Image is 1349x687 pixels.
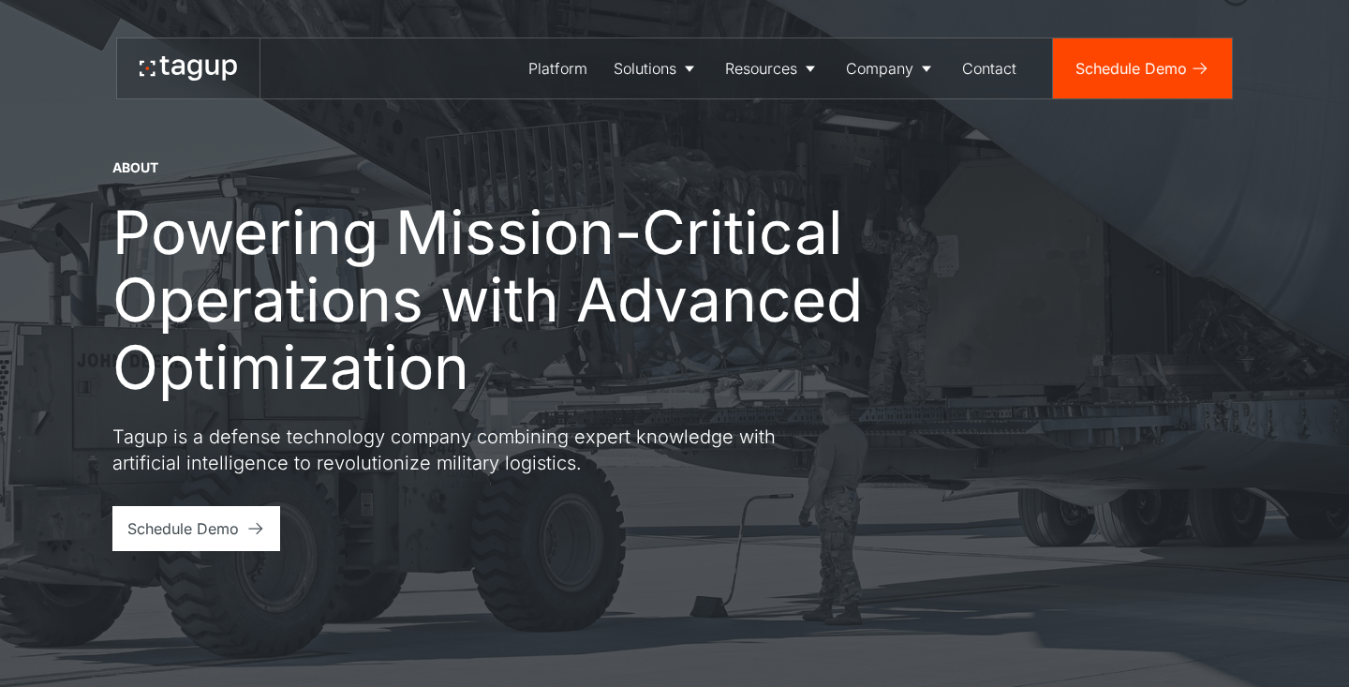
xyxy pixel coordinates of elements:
[112,424,787,476] p: Tagup is a defense technology company combining expert knowledge with artificial intelligence to ...
[1053,38,1232,98] a: Schedule Demo
[833,38,949,98] a: Company
[127,517,239,540] div: Schedule Demo
[962,57,1016,80] div: Contact
[515,38,600,98] a: Platform
[614,57,676,80] div: Solutions
[1075,57,1187,80] div: Schedule Demo
[725,57,797,80] div: Resources
[112,199,899,401] h1: Powering Mission-Critical Operations with Advanced Optimization
[600,38,712,98] a: Solutions
[712,38,833,98] a: Resources
[846,57,913,80] div: Company
[528,57,587,80] div: Platform
[112,158,158,177] div: About
[949,38,1030,98] a: Contact
[112,506,280,551] a: Schedule Demo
